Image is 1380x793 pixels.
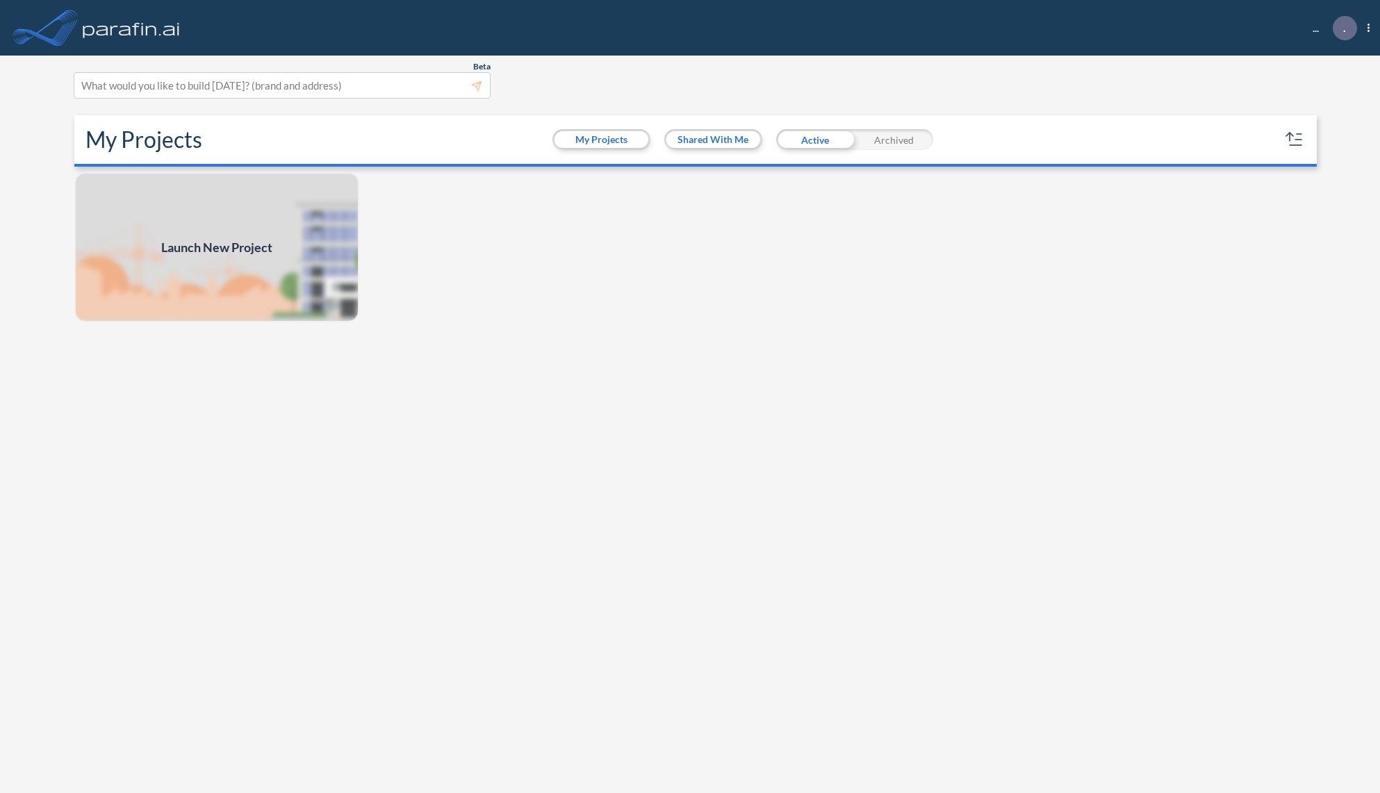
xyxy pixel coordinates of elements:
img: add [74,172,359,322]
span: Launch New Project [161,238,272,257]
h2: My Projects [85,126,202,153]
img: logo [80,14,183,42]
div: Archived [855,129,933,150]
div: ... [1292,16,1370,40]
span: Beta [473,61,491,72]
div: Active [776,129,855,150]
button: Shared With Me [666,131,760,148]
p: . [1343,22,1346,34]
button: sort [1283,128,1306,151]
a: Launch New Project [74,172,359,322]
button: My Projects [555,131,648,148]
